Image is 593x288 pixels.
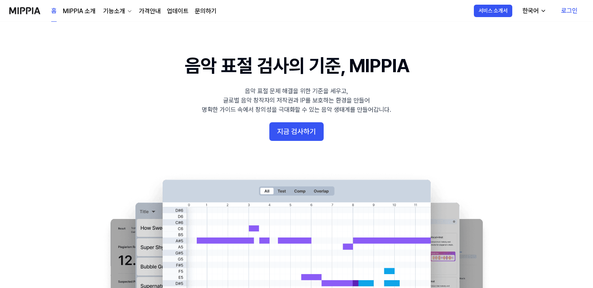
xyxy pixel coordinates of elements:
a: MIPPIA 소개 [63,7,95,16]
a: 문의하기 [195,7,217,16]
a: 업데이트 [167,7,189,16]
a: 홈 [51,0,57,22]
div: 음악 표절 문제 해결을 위한 기준을 세우고, 글로벌 음악 창작자의 저작권과 IP를 보호하는 환경을 만들어 명확한 가이드 속에서 창의성을 극대화할 수 있는 음악 생태계를 만들어... [202,87,391,115]
button: 지금 검사하기 [269,122,324,141]
button: 한국어 [516,3,551,19]
div: 한국어 [521,6,540,16]
div: 기능소개 [102,7,127,16]
button: 서비스 소개서 [474,5,512,17]
a: 가격안내 [139,7,161,16]
button: 기능소개 [102,7,133,16]
h1: 음악 표절 검사의 기준, MIPPIA [185,53,409,79]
